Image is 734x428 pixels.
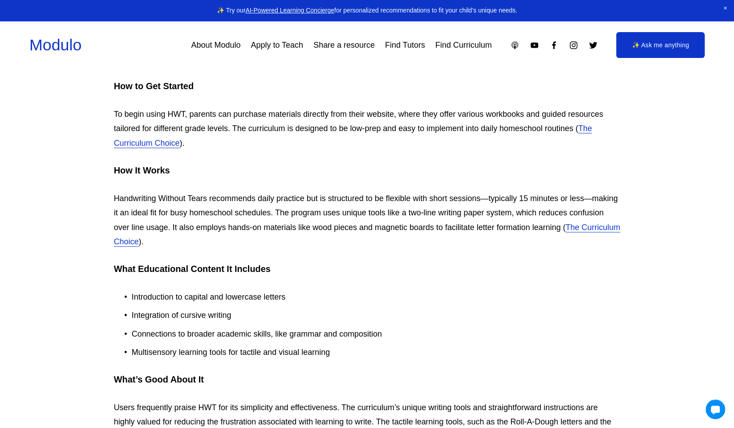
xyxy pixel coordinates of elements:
p: Connections to broader academic skills, like grammar and composition [132,327,620,341]
a: About Modulo [191,37,240,53]
a: Find Tutors [385,37,425,53]
a: YouTube [530,41,539,50]
a: Twitter [588,41,598,50]
strong: How It Works [114,165,170,175]
p: Multisensory learning tools for tactile and visual learning [132,345,620,359]
a: Facebook [549,41,559,50]
p: Integration of cursive writing [132,308,620,322]
a: Instagram [569,41,578,50]
a: Find Curriculum [435,37,492,53]
strong: What’s Good About It [114,374,204,384]
a: The Curriculum Choice [114,223,620,246]
p: Introduction to capital and lowercase letters [132,290,620,304]
p: To begin using HWT, parents can purchase materials directly from their website, where they offer ... [114,107,620,150]
a: ✨ Ask me anything [616,32,705,58]
a: Modulo [29,36,81,54]
a: AI-Powered Learning Concierge [245,7,334,14]
p: Handwriting Without Tears recommends daily practice but is structured to be flexible with short s... [114,191,620,249]
a: Share a resource [313,37,375,53]
a: The Curriculum Choice [114,124,592,147]
a: Apple Podcasts [510,41,519,50]
strong: How to Get Started [114,81,194,91]
a: Apply to Teach [251,37,303,53]
strong: What Educational Content It Includes [114,264,271,274]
